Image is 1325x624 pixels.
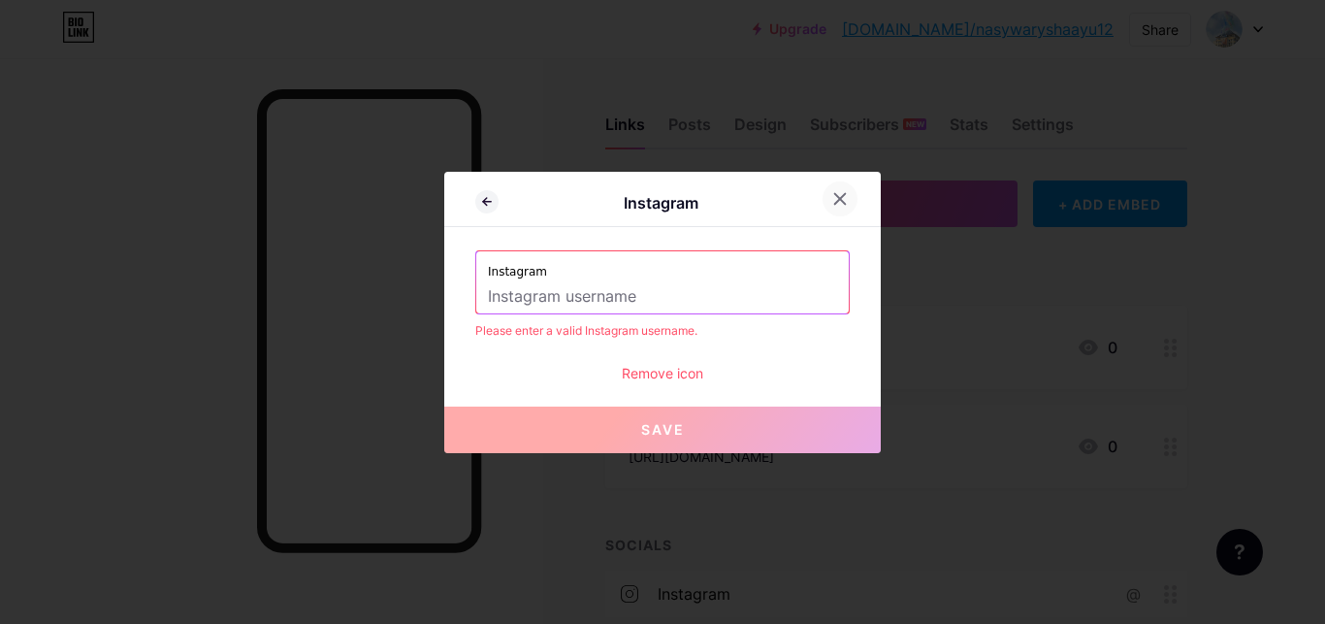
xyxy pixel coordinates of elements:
label: Instagram [488,251,837,280]
input: Instagram username [488,280,837,313]
div: Remove icon [475,363,850,383]
button: Save [444,407,881,453]
span: Save [641,421,685,438]
div: Instagram [499,191,823,214]
div: Please enter a valid Instagram username. [475,322,850,340]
